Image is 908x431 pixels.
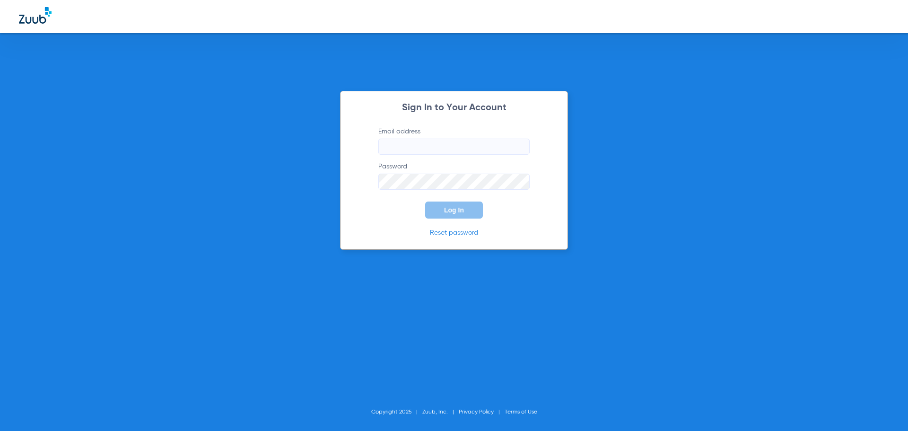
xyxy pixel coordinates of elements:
label: Email address [378,127,530,155]
input: Email address [378,139,530,155]
li: Copyright 2025 [371,407,422,417]
li: Zuub, Inc. [422,407,459,417]
button: Log In [425,202,483,219]
label: Password [378,162,530,190]
h2: Sign In to Your Account [364,103,544,113]
a: Privacy Policy [459,409,494,415]
a: Reset password [430,229,478,236]
span: Log In [444,206,464,214]
a: Terms of Use [505,409,537,415]
img: Zuub Logo [19,7,52,24]
input: Password [378,174,530,190]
